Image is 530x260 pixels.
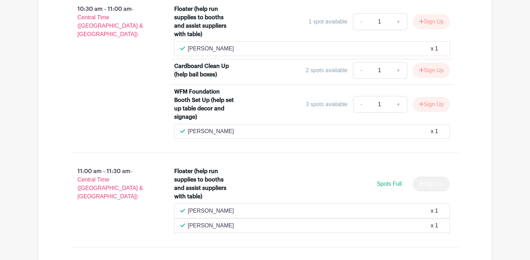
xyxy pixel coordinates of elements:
button: Sign Up [413,63,450,78]
span: - Central Time ([GEOGRAPHIC_DATA] & [GEOGRAPHIC_DATA]) [77,6,143,37]
div: x 1 [431,221,438,230]
p: [PERSON_NAME] [188,207,234,215]
div: 2 spots available [306,66,347,75]
div: WFM Foundation Booth Set Up (help set up table decor and signage) [174,88,235,121]
a: - [353,96,369,113]
div: 3 spots available [306,100,347,109]
a: + [390,13,407,30]
div: Floater (help run supplies to booths and assist suppliers with table) [174,5,235,39]
p: [PERSON_NAME] [188,127,234,136]
a: - [353,62,369,79]
div: Floater (help run supplies to booths and assist suppliers with table) [174,167,235,201]
a: + [390,62,407,79]
button: Sign Up [413,97,450,112]
div: x 1 [431,207,438,215]
div: Cardboard Clean Up (help bail boxes) [174,62,235,79]
div: x 1 [431,45,438,53]
button: Sign Up [413,14,450,29]
p: 11:00 am - 11:30 am [61,164,163,204]
a: - [353,13,369,30]
div: x 1 [431,127,438,136]
div: 1 spot available [308,18,347,26]
span: - Central Time ([GEOGRAPHIC_DATA] & [GEOGRAPHIC_DATA]) [77,168,143,199]
span: Spots Full [377,181,402,187]
p: 10:30 am - 11:00 am [61,2,163,41]
p: [PERSON_NAME] [188,45,234,53]
a: + [390,96,407,113]
p: [PERSON_NAME] [188,221,234,230]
